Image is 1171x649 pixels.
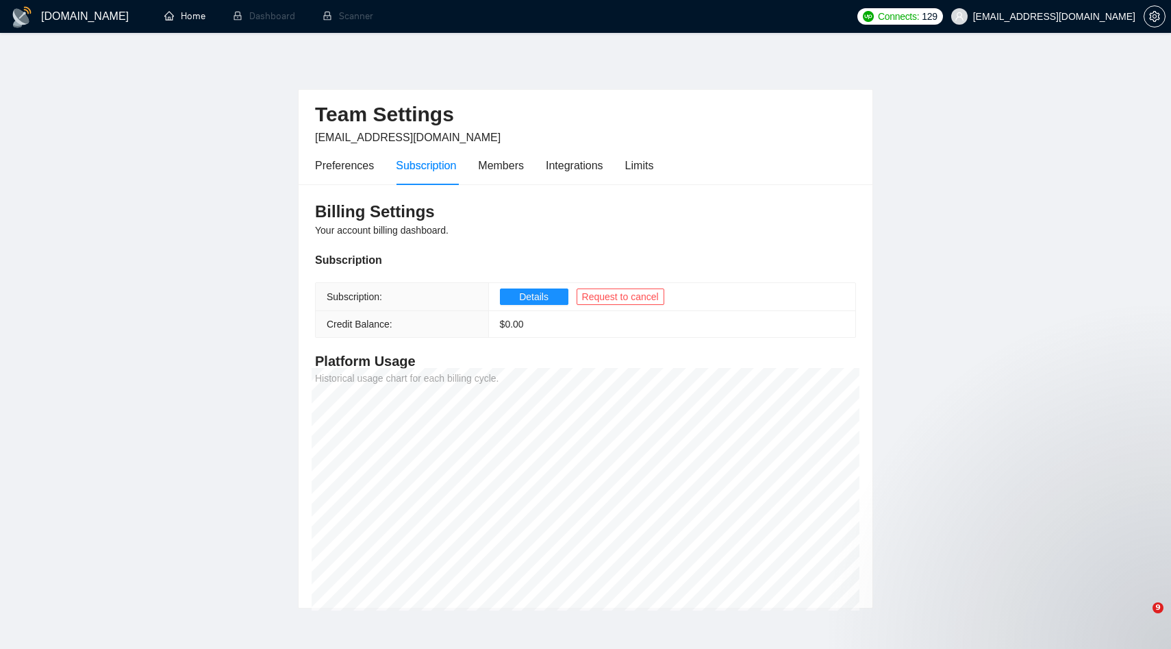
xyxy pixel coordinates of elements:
button: Request to cancel [577,289,664,305]
h3: Billing Settings [315,201,856,223]
iframe: Intercom live chat [1124,602,1157,635]
img: upwork-logo.png [863,11,874,22]
span: user [955,12,964,21]
a: setting [1144,11,1166,22]
span: Credit Balance: [327,319,392,330]
span: Details [519,289,549,304]
span: 129 [922,9,937,24]
div: Members [478,157,524,174]
span: Connects: [878,9,919,24]
span: [EMAIL_ADDRESS][DOMAIN_NAME] [315,132,501,143]
div: Preferences [315,157,374,174]
button: Details [500,289,568,305]
span: setting [1144,11,1165,22]
button: setting [1144,5,1166,27]
div: Integrations [546,157,603,174]
span: $ 0.00 [500,319,524,330]
img: logo [11,6,33,28]
div: Subscription [315,252,856,269]
h2: Team Settings [315,101,856,129]
a: homeHome [164,10,205,22]
div: Subscription [396,157,456,174]
span: Your account billing dashboard. [315,225,449,236]
span: 9 [1153,602,1163,613]
span: Request to cancel [582,289,659,304]
h4: Platform Usage [315,352,856,371]
span: Subscription: [327,291,382,302]
div: Limits [625,157,654,174]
